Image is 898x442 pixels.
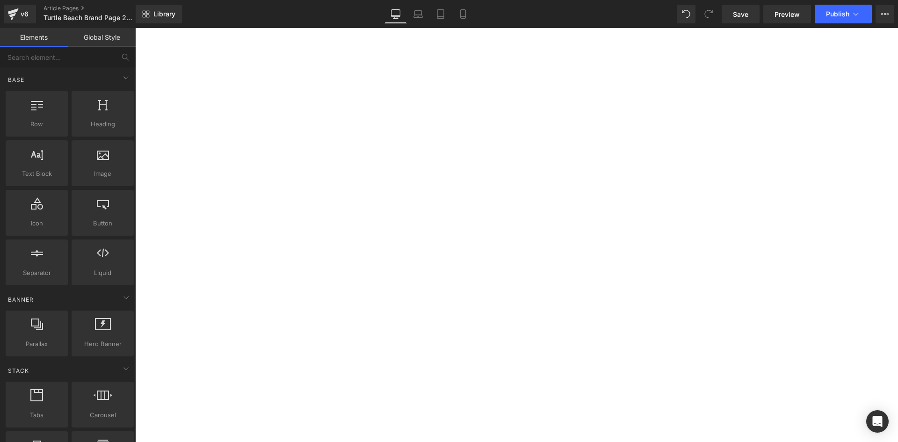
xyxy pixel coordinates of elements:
span: Parallax [8,339,65,349]
a: Preview [763,5,811,23]
span: Liquid [74,268,131,278]
span: Text Block [8,169,65,179]
span: Tabs [8,410,65,420]
span: Preview [775,9,800,19]
span: Heading [74,119,131,129]
span: Separator [8,268,65,278]
span: Banner [7,295,35,304]
div: Open Intercom Messenger [866,410,889,433]
span: Hero Banner [74,339,131,349]
span: Stack [7,366,30,375]
button: Redo [699,5,718,23]
span: Publish [826,10,849,18]
a: Article Pages [43,5,151,12]
span: Base [7,75,25,84]
button: More [876,5,894,23]
span: Image [74,169,131,179]
div: v6 [19,8,30,20]
span: Turtle Beach Brand Page 2025 [43,14,133,22]
a: Desktop [384,5,407,23]
a: Global Style [68,28,136,47]
span: Library [153,10,175,18]
a: Mobile [452,5,474,23]
span: Icon [8,218,65,228]
span: Save [733,9,748,19]
a: Laptop [407,5,429,23]
button: Publish [815,5,872,23]
a: Tablet [429,5,452,23]
button: Undo [677,5,695,23]
a: New Library [136,5,182,23]
a: v6 [4,5,36,23]
span: Carousel [74,410,131,420]
span: Button [74,218,131,228]
span: Row [8,119,65,129]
